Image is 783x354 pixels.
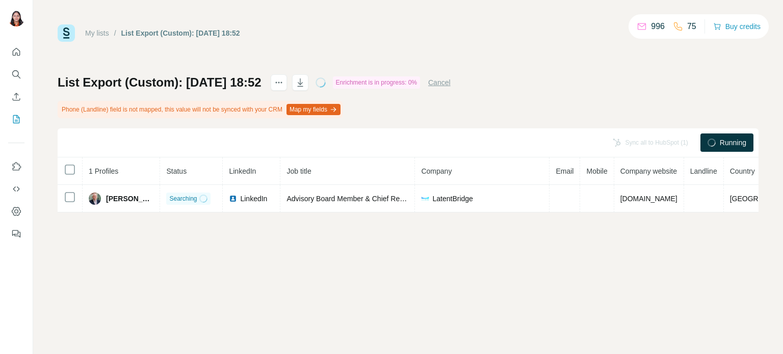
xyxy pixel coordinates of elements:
[620,195,677,203] span: [DOMAIN_NAME]
[428,77,451,88] button: Cancel
[620,167,677,175] span: Company website
[730,167,755,175] span: Country
[713,19,761,34] button: Buy credits
[8,10,24,26] img: Avatar
[89,167,118,175] span: 1 Profiles
[690,167,717,175] span: Landline
[85,29,109,37] a: My lists
[121,28,240,38] div: List Export (Custom): [DATE] 18:52
[106,194,153,204] span: [PERSON_NAME]
[58,74,262,91] h1: List Export (Custom): [DATE] 18:52
[166,167,187,175] span: Status
[169,194,197,203] span: Searching
[651,20,665,33] p: 996
[8,65,24,84] button: Search
[556,167,573,175] span: Email
[421,167,452,175] span: Company
[687,20,696,33] p: 75
[421,195,429,203] img: company-logo
[89,193,101,205] img: Avatar
[8,43,24,61] button: Quick start
[240,194,267,204] span: LinkedIn
[8,225,24,243] button: Feedback
[432,194,473,204] span: LatentBridge
[8,202,24,221] button: Dashboard
[8,88,24,106] button: Enrich CSV
[286,195,473,203] span: Advisory Board Member & Chief Revenue/Business Officer
[586,167,607,175] span: Mobile
[229,167,256,175] span: LinkedIn
[8,157,24,176] button: Use Surfe on LinkedIn
[8,180,24,198] button: Use Surfe API
[58,24,75,42] img: Surfe Logo
[333,76,420,89] div: Enrichment is in progress: 0%
[271,74,287,91] button: actions
[114,28,116,38] li: /
[8,110,24,128] button: My lists
[720,138,746,148] span: Running
[229,195,237,203] img: LinkedIn logo
[286,104,341,115] button: Map my fields
[286,167,311,175] span: Job title
[58,101,343,118] div: Phone (Landline) field is not mapped, this value will not be synced with your CRM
